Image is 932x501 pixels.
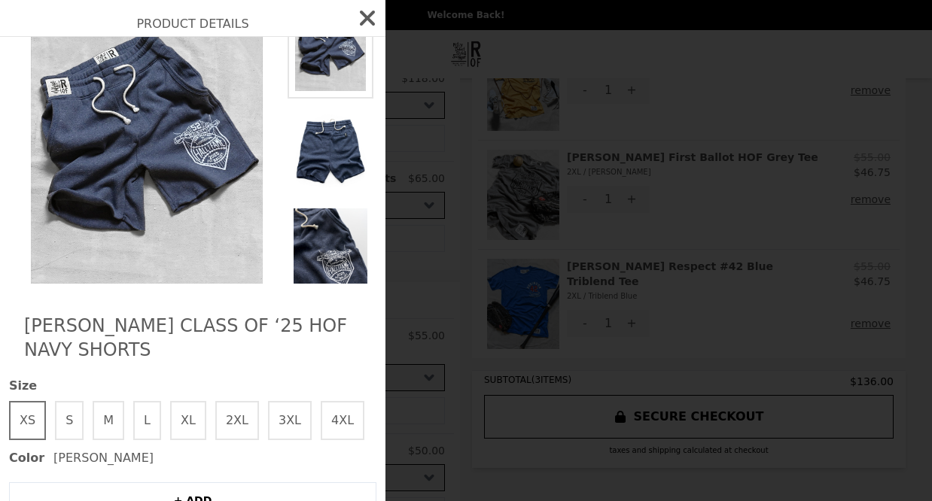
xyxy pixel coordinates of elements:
[9,401,46,440] button: XS
[9,377,376,395] span: Size
[93,401,124,440] button: M
[321,401,364,440] button: 4XL
[288,202,373,307] img: XS / Heather Navy
[268,401,312,440] button: 3XL
[55,401,84,440] button: S
[9,449,44,467] span: Color
[24,314,361,362] h2: [PERSON_NAME] Class of ‘25 HOF Navy Shorts
[288,99,373,203] img: XS / Heather Navy
[133,401,161,440] button: L
[215,401,259,440] button: 2XL
[9,449,376,467] div: [PERSON_NAME]
[170,401,206,440] button: XL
